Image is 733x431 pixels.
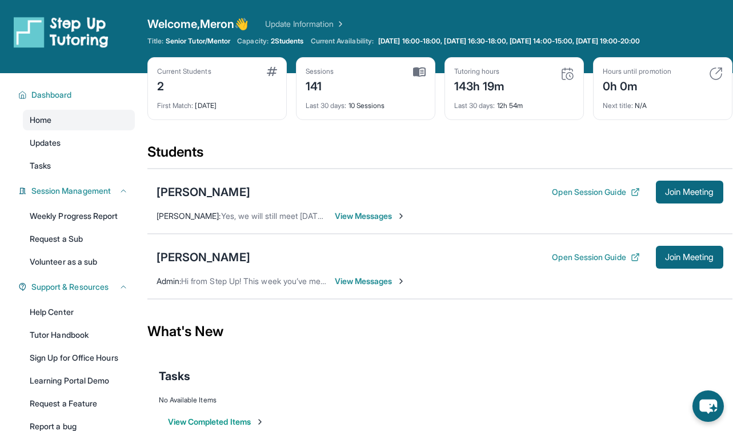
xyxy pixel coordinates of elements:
a: Learning Portal Demo [23,370,135,391]
a: Tasks [23,155,135,176]
a: [DATE] 16:00-18:00, [DATE] 16:30-18:00, [DATE] 14:00-15:00, [DATE] 19:00-20:00 [376,37,642,46]
button: Support & Resources [27,281,128,293]
div: Hours until promotion [603,67,671,76]
span: [PERSON_NAME] : [157,211,221,221]
img: card [413,67,426,77]
div: Tutoring hours [454,67,505,76]
a: Sign Up for Office Hours [23,348,135,368]
span: Session Management [31,185,111,197]
a: Request a Sub [23,229,135,249]
img: card [560,67,574,81]
span: Next title : [603,101,634,110]
span: Tasks [159,368,190,384]
span: Hi from Step Up! This week you’ve met for 0 minutes and this month you’ve met for 8 hours. Happy ... [181,276,573,286]
div: N/A [603,94,723,110]
a: Request a Feature [23,393,135,414]
span: [DATE] 16:00-18:00, [DATE] 16:30-18:00, [DATE] 14:00-15:00, [DATE] 19:00-20:00 [378,37,640,46]
button: chat-button [692,390,724,422]
div: 0h 0m [603,76,671,94]
span: View Messages [335,276,406,287]
a: Update Information [265,18,345,30]
span: Join Meeting [665,189,714,195]
span: Title: [147,37,163,46]
div: 141 [306,76,334,94]
span: View Messages [335,210,406,222]
span: Support & Resources [31,281,109,293]
button: Join Meeting [656,246,723,269]
span: Home [30,114,51,126]
button: Open Session Guide [552,252,639,263]
button: View Completed Items [168,416,265,428]
button: Join Meeting [656,181,723,203]
a: Help Center [23,302,135,322]
div: [PERSON_NAME] [157,249,250,265]
span: Join Meeting [665,254,714,261]
span: Last 30 days : [306,101,347,110]
span: Capacity: [237,37,269,46]
span: Updates [30,137,61,149]
button: Dashboard [27,89,128,101]
span: Dashboard [31,89,72,101]
button: Open Session Guide [552,186,639,198]
div: What's New [147,306,732,357]
button: Session Management [27,185,128,197]
div: 12h 54m [454,94,574,110]
span: Welcome, Meron 👋 [147,16,249,32]
a: Weekly Progress Report [23,206,135,226]
img: card [267,67,277,76]
div: 2 [157,76,211,94]
a: Updates [23,133,135,153]
img: Chevron-Right [396,211,406,221]
img: card [709,67,723,81]
a: Volunteer as a sub [23,252,135,272]
div: [PERSON_NAME] [157,184,250,200]
div: 143h 19m [454,76,505,94]
span: Senior Tutor/Mentor [166,37,230,46]
div: Students [147,143,732,168]
div: No Available Items [159,396,721,405]
div: Sessions [306,67,334,76]
img: Chevron-Right [396,277,406,286]
span: Current Availability: [311,37,374,46]
div: [DATE] [157,94,277,110]
a: Home [23,110,135,130]
img: Chevron Right [334,18,345,30]
span: Last 30 days : [454,101,495,110]
a: Tutor Handbook [23,325,135,345]
img: logo [14,16,109,48]
span: Admin : [157,276,181,286]
span: First Match : [157,101,194,110]
div: 10 Sessions [306,94,426,110]
span: 2 Students [271,37,304,46]
span: Tasks [30,160,51,171]
div: Current Students [157,67,211,76]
